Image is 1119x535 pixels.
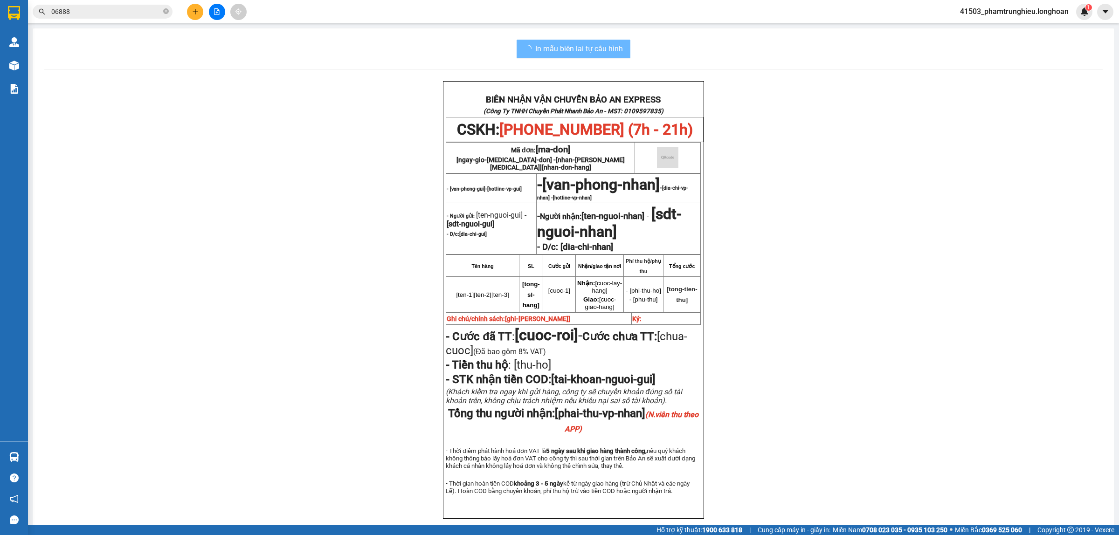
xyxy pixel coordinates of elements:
span: search [39,8,45,15]
span: [nhan-don-hang] [542,164,591,171]
strong: - [537,211,644,221]
span: - [van-phong-gui]- [447,186,522,192]
span: [thu-ho] [511,358,551,371]
span: CSKH: [457,121,693,138]
span: [sdt-nguoi-gui] [447,219,494,228]
span: [dia-chi-gui] [459,231,487,237]
span: [cuoc-giao-hang] [583,296,616,310]
strong: BIÊN NHẬN VẬN CHUYỂN BẢO AN EXPRESS [486,95,661,105]
strong: 0369 525 060 [982,526,1022,534]
button: aim [230,4,247,20]
strong: - Người gửi: [447,213,475,219]
img: warehouse-icon [9,452,19,462]
input: Tìm tên, số ĐT hoặc mã đơn [51,7,161,17]
span: - [537,176,542,193]
span: Tổng thu người nhận: [448,407,698,434]
span: | [1029,525,1030,535]
span: Mã đơn: [511,146,570,154]
span: [tong-tien-thu] [667,286,698,303]
strong: Nhận: [577,280,595,287]
span: caret-down [1101,7,1110,16]
strong: Nhận/giao tận nơi [578,263,621,269]
span: 41503_phamtrunghieu.longhoan [953,6,1076,17]
img: warehouse-icon [9,37,19,47]
strong: - Cước đã TT [446,330,512,343]
span: [phai-thu-vp-nhan] [555,407,698,434]
span: [ten-nguoi-nhan] [581,211,644,221]
span: close-circle [163,7,169,16]
img: icon-new-feature [1080,7,1089,16]
span: question-circle [10,473,19,482]
button: In mẫu biên lai tự cấu hình [517,40,630,58]
button: file-add [209,4,225,20]
span: (Khách kiểm tra ngay khi gửi hàng, công ty sẽ chuyển khoản đúng số tài khoản trên, không chịu trá... [446,387,682,405]
span: close-circle [163,8,169,14]
span: [PHONE_NUMBER] (7h - 21h) [499,121,693,138]
span: - STK nhận tiền COD: [446,373,656,386]
span: - [537,184,688,201]
span: [ten-nguoi-gui] - [447,211,526,228]
span: - Thời điểm phát hành hoá đơn VAT là nếu quý khách không thông báo lấy hoá đơn VAT cho công ty th... [446,447,695,469]
strong: Phí thu hộ/phụ thu [626,258,661,274]
strong: khoảng 3 - 5 ngày [514,480,563,487]
span: plus [192,8,199,15]
span: Miền Nam [833,525,947,535]
img: qr-code [657,147,678,168]
span: [ghi-[PERSON_NAME]] [505,315,570,322]
span: : [446,358,551,371]
span: notification [10,494,19,503]
span: [ten-3] [491,291,509,298]
strong: Tổng cước [669,263,695,269]
span: 1 [1087,4,1090,11]
span: [cuoc-lay-hang] [577,280,622,294]
span: file-add [214,8,220,15]
span: [ten-1] [456,291,474,298]
span: [ma-don] [536,144,570,155]
span: - [515,326,582,344]
span: Cung cấp máy in - giấy in: [758,525,830,535]
span: message [10,515,19,524]
span: - [phu-thu] [629,296,658,303]
strong: Cước gửi [548,263,570,269]
button: caret-down [1097,4,1113,20]
button: plus [187,4,203,20]
img: solution-icon [9,84,19,94]
span: [hotline-vp-nhan] [553,195,592,201]
span: Hỗ trợ kỹ thuật: [656,525,742,535]
span: [ngay-gio-[MEDICAL_DATA]-don] - [456,156,625,171]
strong: [dia-chi-nhan] [560,242,613,252]
span: In mẫu biên lai tự cấu hình [535,43,623,55]
strong: [cuoc-roi] [515,326,578,344]
span: ⚪️ [950,528,953,532]
span: - [phi-thu-ho] [626,287,661,294]
img: warehouse-icon [9,61,19,70]
strong: Cước chưa TT: [582,330,657,343]
strong: 1900 633 818 [702,526,742,534]
strong: Ghi chú/chính sách: [447,315,570,322]
span: (Đã bao gồm 8% VAT) [473,347,546,356]
strong: SL [528,263,534,269]
span: [hotline-vp-gui] [487,186,522,192]
span: - [644,212,651,221]
span: - Thời gian hoàn tiền COD kể từ ngày giao hàng (trừ Chủ Nhật và các ngày Lễ). Hoàn COD bằng chuyể... [446,480,690,494]
strong: (Công Ty TNHH Chuyển Phát Nhanh Bảo An - MST: 0109597835) [484,108,663,115]
strong: 5 ngày sau khi giao hàng thành công, [546,447,647,454]
strong: Tên hàng [471,263,493,269]
span: Người nhận: [540,212,644,221]
strong: - D/c: [537,242,558,252]
span: | [749,525,751,535]
span: aim [235,8,242,15]
span: copyright [1067,527,1074,533]
img: logo-vxr [8,6,20,20]
strong: - D/c: [447,231,487,237]
sup: 1 [1085,4,1092,11]
span: [sdt-nguoi-nhan] [537,205,682,240]
strong: 0708 023 035 - 0935 103 250 [862,526,947,534]
span: [ten-2] [474,291,491,298]
span: : [446,330,582,343]
span: [cuoc-1] [548,287,570,294]
strong: Giao: [583,296,599,303]
span: Miền Bắc [955,525,1022,535]
span: loading [524,45,535,52]
span: [van-phong-nhan] [542,176,660,193]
